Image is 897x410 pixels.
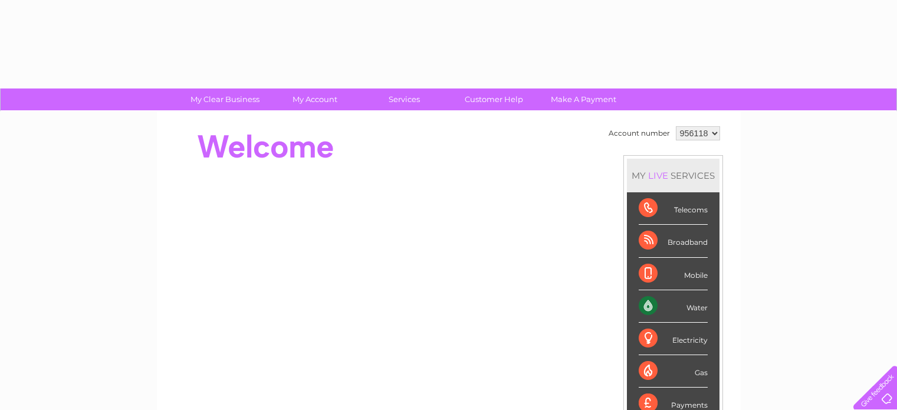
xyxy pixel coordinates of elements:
[639,225,708,257] div: Broadband
[606,123,673,143] td: Account number
[176,88,274,110] a: My Clear Business
[627,159,719,192] div: MY SERVICES
[535,88,632,110] a: Make A Payment
[445,88,543,110] a: Customer Help
[356,88,453,110] a: Services
[639,258,708,290] div: Mobile
[639,192,708,225] div: Telecoms
[266,88,363,110] a: My Account
[646,170,671,181] div: LIVE
[639,355,708,388] div: Gas
[639,290,708,323] div: Water
[639,323,708,355] div: Electricity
